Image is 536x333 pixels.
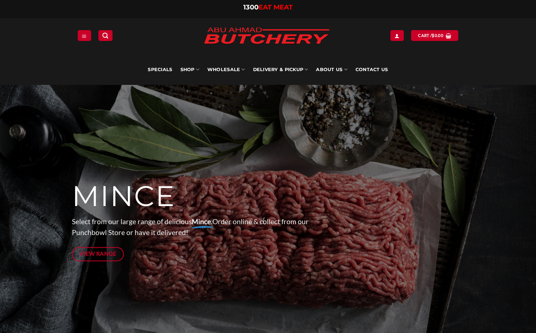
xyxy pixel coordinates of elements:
[198,22,336,50] img: Abu Ahmad Butchery
[148,54,172,85] a: Specials
[259,3,293,11] span: EAT MEAT
[72,247,124,261] a: View Range
[390,30,403,41] a: Login
[80,249,117,258] span: View Range
[418,32,443,39] span: Cart /
[432,33,443,38] bdi: 0.00
[78,30,91,41] a: Menu
[432,32,434,39] span: $
[356,54,388,85] a: Contact Us
[207,54,245,85] a: Wholesale
[180,54,199,85] a: SHOP
[243,3,293,11] a: 1300EAT MEAT
[411,30,458,41] a: View cart
[72,179,175,214] span: MINCE
[316,54,347,85] a: About Us
[243,3,259,11] span: 1300
[192,217,212,226] strong: Mince.
[72,217,309,237] span: Select from our large range of delicious Order online & collect from our Punchbowl Store or have ...
[253,54,308,85] a: Delivery & Pickup
[98,30,112,41] a: Search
